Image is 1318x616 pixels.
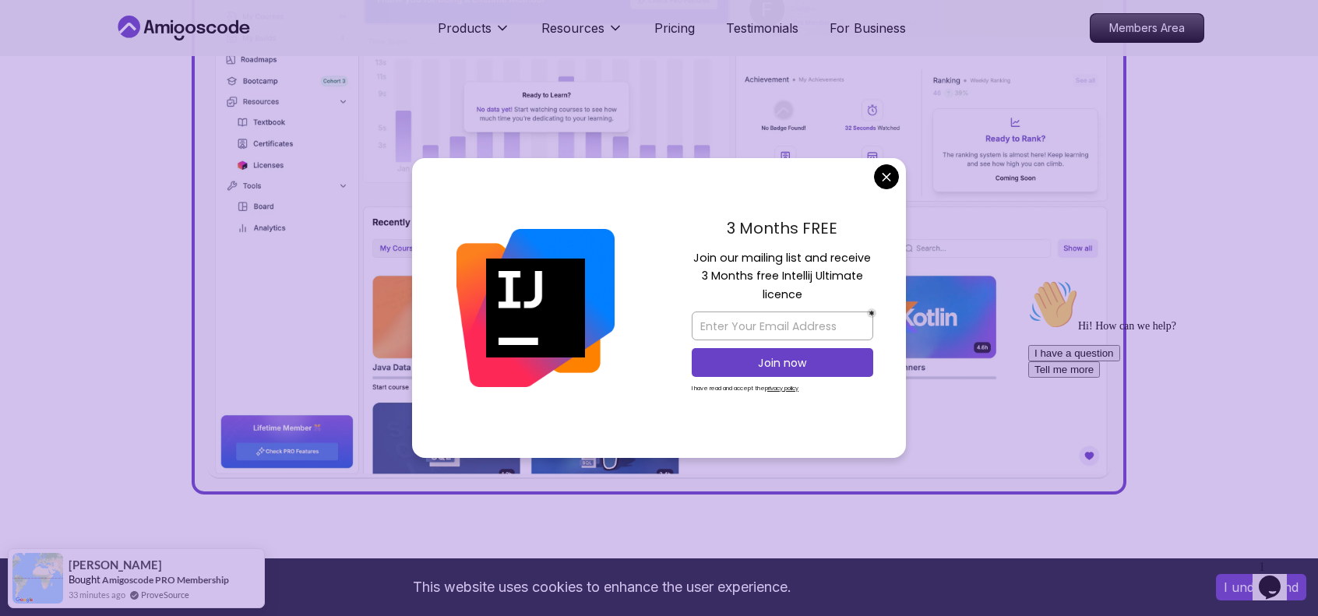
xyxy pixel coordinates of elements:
a: Members Area [1090,13,1204,43]
button: Tell me more [6,88,78,104]
img: provesource social proof notification image [12,553,63,604]
p: Products [438,19,492,37]
a: Amigoscode PRO Membership [102,574,229,586]
a: ProveSource [141,588,189,601]
a: Pricing [654,19,695,37]
a: Testimonials [726,19,798,37]
iframe: chat widget [1022,273,1302,546]
p: Members Area [1091,14,1203,42]
button: I have a question [6,72,98,88]
div: This website uses cookies to enhance the user experience. [12,570,1193,604]
span: Hi! How can we help? [6,47,154,58]
span: Bought [69,573,100,586]
span: [PERSON_NAME] [69,558,162,572]
div: 👋Hi! How can we help?I have a questionTell me more [6,6,287,104]
iframe: chat widget [1253,554,1302,600]
button: Accept cookies [1216,574,1306,600]
img: :wave: [6,6,56,56]
button: Products [438,19,510,50]
p: Resources [541,19,604,37]
a: For Business [830,19,906,37]
button: Resources [541,19,623,50]
span: 33 minutes ago [69,588,125,601]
